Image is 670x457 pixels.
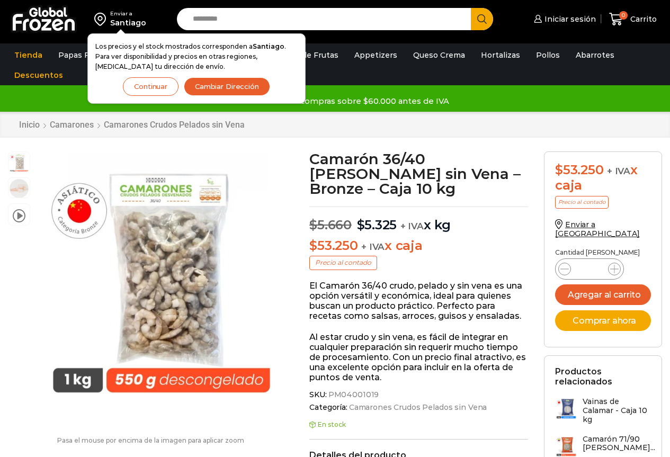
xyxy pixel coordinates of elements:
[53,45,112,65] a: Papas Fritas
[555,249,651,256] p: Cantidad [PERSON_NAME]
[579,262,600,276] input: Product quantity
[400,221,424,231] span: + IVA
[272,45,344,65] a: Pulpa de Frutas
[327,390,379,399] span: PM04001019
[361,241,385,252] span: + IVA
[555,162,563,177] span: $
[9,45,48,65] a: Tienda
[476,45,525,65] a: Hortalizas
[110,17,146,28] div: Santiago
[309,281,528,321] p: El Camarón 36/40 crudo, pelado y sin vena es una opción versátil y económica, ideal para quienes ...
[19,120,245,130] nav: Breadcrumb
[309,256,377,270] p: Precio al contado
[606,7,659,32] a: 0 Carrito
[8,152,30,173] span: Camaron 36/40 RPD Bronze
[607,166,630,176] span: + IVA
[542,14,596,24] span: Iniciar sesión
[8,178,30,199] span: 36/40 rpd bronze
[309,207,528,233] p: x kg
[531,45,565,65] a: Pollos
[628,14,657,24] span: Carrito
[555,284,651,305] button: Agregar al carrito
[8,437,293,444] p: Pasa el mouse por encima de la imagen para aplicar zoom
[184,77,270,96] button: Cambiar Dirección
[309,421,528,428] p: En stock
[103,120,245,130] a: Camarones Crudos Pelados sin Vena
[347,403,487,412] a: Camarones Crudos Pelados sin Vena
[94,10,110,28] img: address-field-icon.svg
[309,238,317,253] span: $
[583,435,655,453] h3: Camarón 71/90 [PERSON_NAME]...
[309,151,528,196] h1: Camarón 36/40 [PERSON_NAME] sin Vena – Bronze – Caja 10 kg
[309,390,528,399] span: SKU:
[309,238,358,253] bdi: 53.250
[555,163,651,193] div: x caja
[357,217,397,232] bdi: 5.325
[123,77,178,96] button: Continuar
[309,332,528,383] p: Al estar crudo y sin vena, es fácil de integrar en cualquier preparación sin requerir mucho tiemp...
[570,45,620,65] a: Abarrotes
[583,397,651,424] h3: Vainas de Calamar - Caja 10 kg
[555,220,640,238] a: Enviar a [GEOGRAPHIC_DATA]
[555,196,609,209] p: Precio al contado
[555,397,651,429] a: Vainas de Calamar - Caja 10 kg
[110,10,146,17] div: Enviar a
[309,403,528,412] span: Categoría:
[408,45,470,65] a: Queso Crema
[9,65,68,85] a: Descuentos
[555,162,603,177] bdi: 53.250
[19,120,40,130] a: Inicio
[253,42,284,50] strong: Santiago
[619,11,628,20] span: 0
[357,217,365,232] span: $
[309,238,528,254] p: x caja
[309,217,352,232] bdi: 5.660
[555,366,651,387] h2: Productos relacionados
[49,120,94,130] a: Camarones
[309,217,317,232] span: $
[349,45,403,65] a: Appetizers
[531,8,596,30] a: Iniciar sesión
[95,41,298,72] p: Los precios y el stock mostrados corresponden a . Para ver disponibilidad y precios en otras regi...
[471,8,493,30] button: Search button
[555,310,651,331] button: Comprar ahora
